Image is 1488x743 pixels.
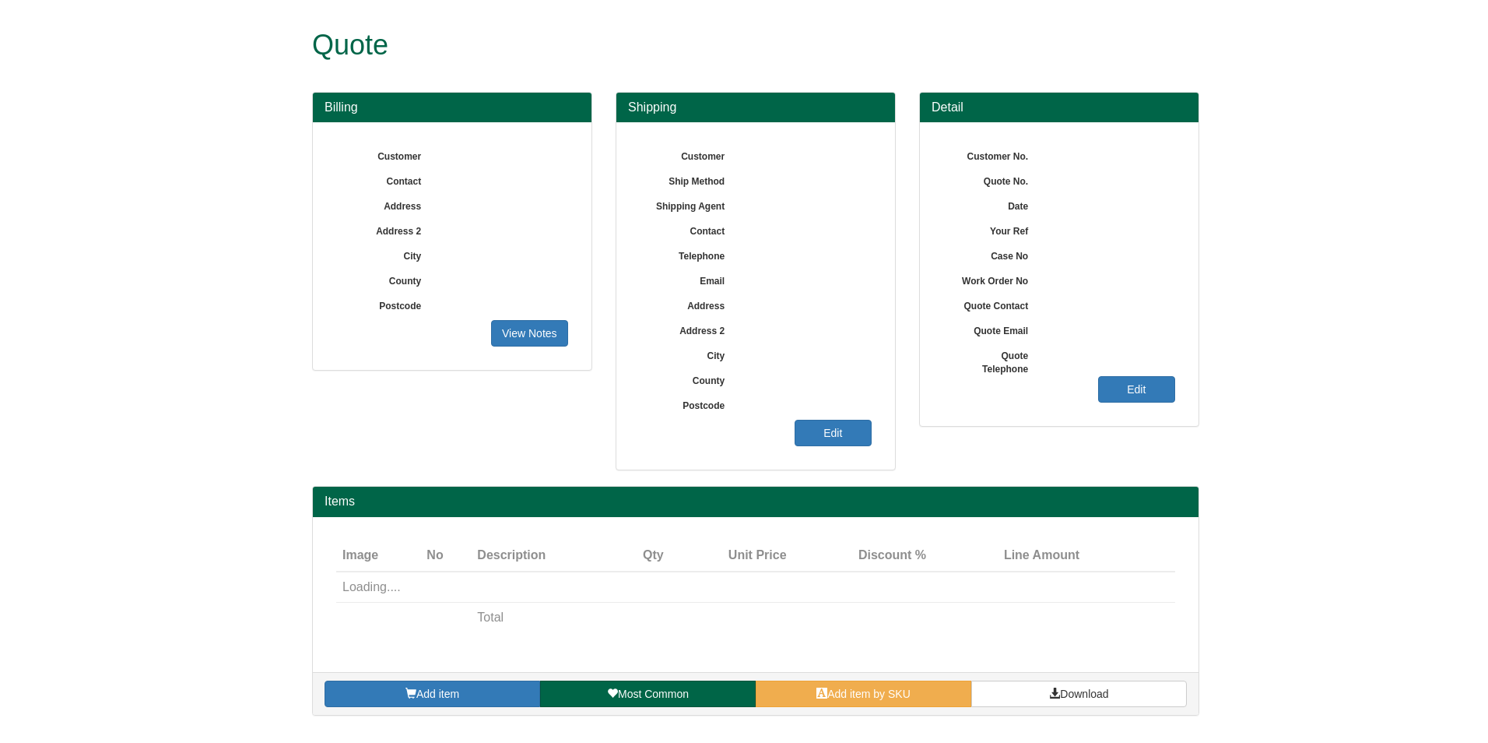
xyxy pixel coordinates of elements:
[640,220,736,238] label: Contact
[336,541,420,572] th: Image
[943,320,1040,338] label: Quote Email
[471,603,612,633] td: Total
[640,295,736,313] label: Address
[943,171,1040,188] label: Quote No.
[943,295,1040,313] label: Quote Contact
[416,688,459,700] span: Add item
[827,688,911,700] span: Add item by SKU
[640,345,736,363] label: City
[932,541,1086,572] th: Line Amount
[420,541,471,572] th: No
[640,320,736,338] label: Address 2
[336,220,433,238] label: Address 2
[640,171,736,188] label: Ship Method
[670,541,793,572] th: Unit Price
[336,270,433,288] label: County
[640,195,736,213] label: Shipping Agent
[943,195,1040,213] label: Date
[491,320,568,347] a: View Notes
[336,195,433,213] label: Address
[640,270,736,288] label: Email
[336,245,433,263] label: City
[943,270,1040,288] label: Work Order No
[618,688,689,700] span: Most Common
[640,395,736,413] label: Postcode
[336,146,433,164] label: Customer
[336,295,433,313] label: Postcode
[795,420,872,446] a: Edit
[943,220,1040,238] label: Your Ref
[325,100,580,114] h3: Billing
[640,370,736,388] label: County
[612,541,669,572] th: Qty
[628,100,883,114] h3: Shipping
[943,146,1040,164] label: Customer No.
[640,245,736,263] label: Telephone
[943,345,1040,376] label: Quote Telephone
[793,541,933,572] th: Discount %
[336,572,1086,603] td: Loading....
[336,171,433,188] label: Contact
[932,100,1187,114] h3: Detail
[325,495,1187,509] h2: Items
[471,541,612,572] th: Description
[312,30,1141,61] h1: Quote
[943,245,1040,263] label: Case No
[1098,376,1175,403] a: Edit
[640,146,736,164] label: Customer
[1060,688,1108,700] span: Download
